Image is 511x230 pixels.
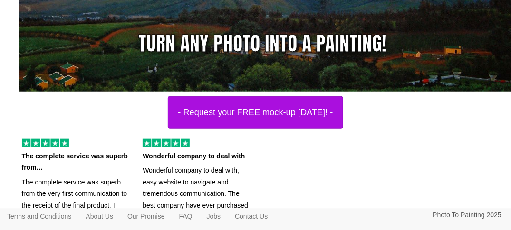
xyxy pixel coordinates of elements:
[120,209,172,223] a: Our Promise
[433,209,501,221] p: Photo To Painting 2025
[168,96,343,129] button: - Request your FREE mock-up [DATE]! -
[78,209,120,223] a: About Us
[143,139,190,147] img: 5 of out 5 stars
[200,209,228,223] a: Jobs
[172,209,200,223] a: FAQ
[22,139,69,147] img: 5 of out 5 stars
[22,150,129,174] p: The complete service was superb from…
[139,29,387,58] div: Turn any photo into a painting!
[143,150,250,162] p: Wonderful company to deal with
[228,209,275,223] a: Contact Us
